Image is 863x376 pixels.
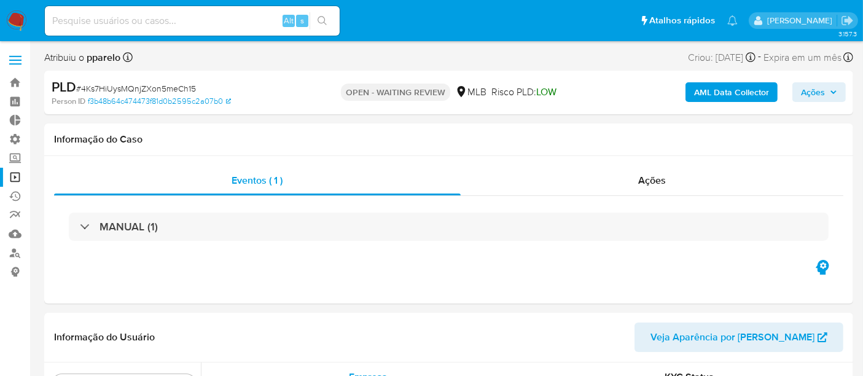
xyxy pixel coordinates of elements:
[232,173,283,187] span: Eventos ( 1 )
[685,82,778,102] button: AML Data Collector
[792,82,846,102] button: Ações
[758,49,761,66] span: -
[88,96,231,107] a: f3b48b64c474473f81d0b2595c2a07b0
[84,50,120,65] b: pparelo
[341,84,450,101] p: OPEN - WAITING REVIEW
[727,15,738,26] a: Notificações
[455,85,486,99] div: MLB
[688,49,756,66] div: Criou: [DATE]
[52,77,76,96] b: PLD
[536,85,556,99] span: LOW
[69,213,829,241] div: MANUAL (1)
[801,82,825,102] span: Ações
[54,331,155,343] h1: Informação do Usuário
[52,96,85,107] b: Person ID
[767,15,837,26] p: alexandra.macedo@mercadolivre.com
[300,15,304,26] span: s
[45,13,340,29] input: Pesquise usuários ou casos...
[694,82,769,102] b: AML Data Collector
[100,220,158,233] h3: MANUAL (1)
[635,323,843,352] button: Veja Aparência por [PERSON_NAME]
[650,323,814,352] span: Veja Aparência por [PERSON_NAME]
[54,133,843,146] h1: Informação do Caso
[310,12,335,29] button: search-icon
[638,173,666,187] span: Ações
[76,82,196,95] span: # 4Ks7HiUysMQnjZXon5meCh15
[763,51,842,65] span: Expira em um mês
[491,85,556,99] span: Risco PLD:
[841,14,854,27] a: Sair
[284,15,294,26] span: Alt
[44,51,120,65] span: Atribuiu o
[649,14,715,27] span: Atalhos rápidos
